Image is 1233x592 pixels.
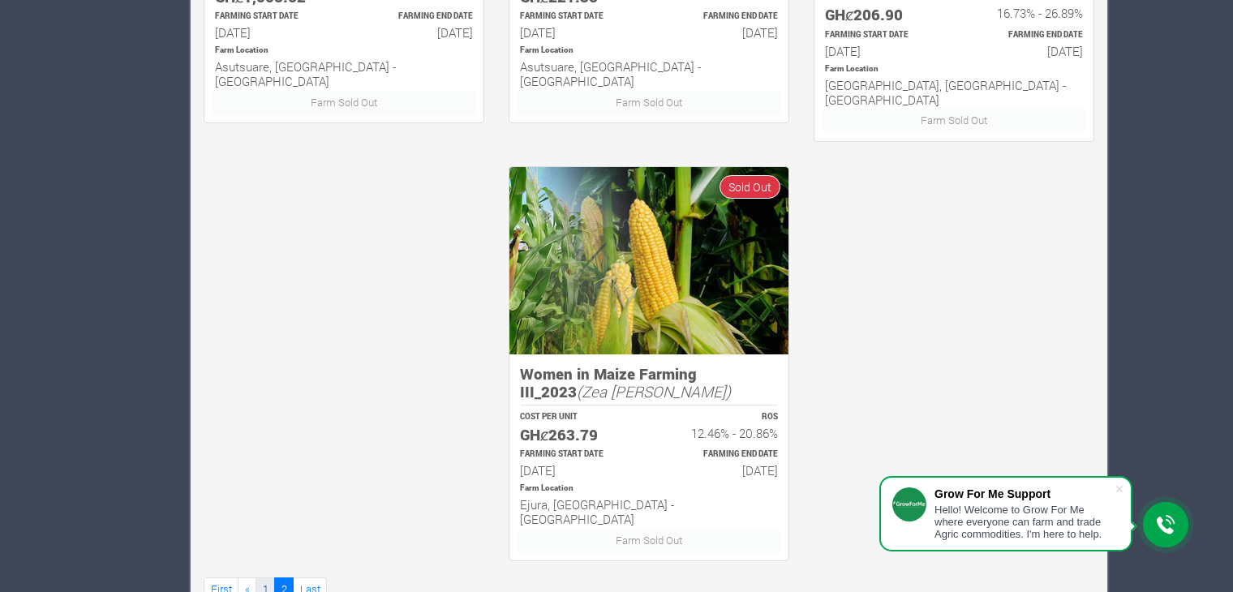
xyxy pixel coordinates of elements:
p: COST PER UNIT [520,411,634,423]
p: Estimated Farming End Date [664,448,778,461]
h6: [DATE] [969,44,1083,58]
i: (Zea [PERSON_NAME]) [577,381,731,401]
h6: [DATE] [359,25,473,40]
h6: 12.46% - 20.86% [664,426,778,440]
h5: Women in Maize Farming III_2023 [520,365,778,401]
p: Location of Farm [215,45,473,57]
div: Hello! Welcome to Grow For Me where everyone can farm and trade Agric commodities. I'm here to help. [934,504,1115,540]
h6: [DATE] [825,44,939,58]
h6: [DATE] [664,25,778,40]
p: Estimated Farming Start Date [215,11,329,23]
p: Estimated Farming Start Date [520,448,634,461]
img: growforme image [509,167,788,354]
h6: Asutsuare, [GEOGRAPHIC_DATA] - [GEOGRAPHIC_DATA] [215,59,473,88]
p: Location of Farm [520,483,778,495]
h5: GHȼ263.79 [520,426,634,444]
p: Estimated Farming Start Date [520,11,634,23]
h5: GHȼ206.90 [825,6,939,24]
h6: [DATE] [520,463,634,478]
p: Location of Farm [520,45,778,57]
p: Estimated Farming End Date [969,29,1083,41]
h6: Ejura, [GEOGRAPHIC_DATA] - [GEOGRAPHIC_DATA] [520,497,778,526]
p: Estimated Farming End Date [664,11,778,23]
p: Estimated Farming End Date [359,11,473,23]
h6: 16.73% - 26.89% [969,6,1083,20]
p: Estimated Farming Start Date [825,29,939,41]
h6: [GEOGRAPHIC_DATA], [GEOGRAPHIC_DATA] - [GEOGRAPHIC_DATA] [825,78,1083,107]
h6: [DATE] [664,463,778,478]
div: Grow For Me Support [934,487,1115,500]
p: ROS [664,411,778,423]
h6: Asutsuare, [GEOGRAPHIC_DATA] - [GEOGRAPHIC_DATA] [520,59,778,88]
p: Location of Farm [825,63,1083,75]
h6: [DATE] [215,25,329,40]
span: Sold Out [720,175,780,199]
h6: [DATE] [520,25,634,40]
